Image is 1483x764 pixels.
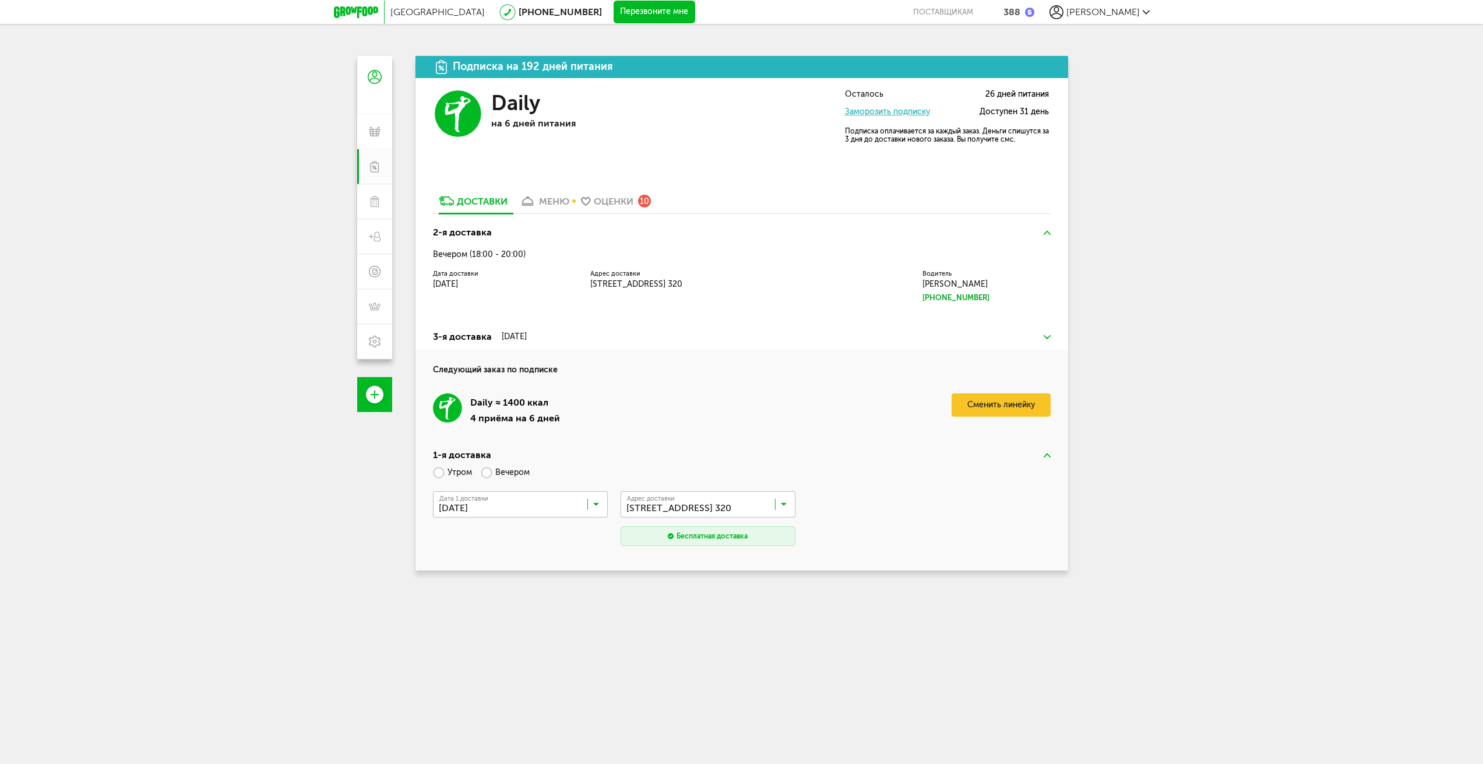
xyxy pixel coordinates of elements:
p: на 6 дней питания [491,118,660,129]
h3: Daily [491,90,541,115]
span: Доступен 31 день [980,108,1049,117]
label: Дата доставки [433,271,573,277]
label: Водитель [922,271,1051,277]
span: 26 дней питания [985,90,1049,99]
label: Вечером [481,462,530,483]
button: Перезвоните мне [614,1,695,24]
a: Доставки [433,195,513,213]
img: arrow-down-green.fb8ae4f.svg [1044,335,1051,339]
a: меню [513,195,575,213]
span: [PERSON_NAME] [922,279,988,289]
img: icon.da23462.svg [436,60,448,74]
a: [PHONE_NUMBER] [519,6,602,17]
img: arrow-up-green.5eb5f82.svg [1044,231,1051,235]
img: bonus_b.cdccf46.png [1025,8,1034,17]
a: Сменить линейку [952,393,1051,417]
a: Оценки 10 [575,195,657,213]
h4: Следующий заказ по подписке [433,350,1051,376]
div: 388 [1003,6,1020,17]
span: Адрес доставки [627,495,675,502]
div: 1-я доставка [433,448,491,462]
img: arrow-up-green.5eb5f82.svg [1044,453,1051,457]
span: Дата 1 доставки [439,495,488,502]
div: Оценки [594,196,633,207]
a: [PHONE_NUMBER] [922,292,1051,304]
div: 3-я доставка [433,330,492,344]
span: [STREET_ADDRESS] 320 [590,279,682,289]
div: Бесплатная доставка [677,531,748,541]
div: Daily ≈ 1400 ккал [470,393,560,412]
div: [DATE] [502,332,527,341]
span: [PERSON_NAME] [1066,6,1140,17]
div: 4 приёма на 6 дней [470,412,560,425]
div: 10 [638,195,651,207]
label: Утром [433,462,472,483]
div: 2-я доставка [433,226,492,240]
span: [DATE] [433,279,458,289]
div: меню [539,196,569,207]
label: Адрес доставки [590,271,748,277]
span: [GEOGRAPHIC_DATA] [390,6,485,17]
div: Вечером (18:00 - 20:00) [433,250,1051,259]
a: Заморозить подписку [845,107,930,117]
p: Подписка оплачивается за каждый заказ. Деньги спишутся за 3 дня до доставки нового заказа. Вы пол... [845,127,1049,143]
span: Осталось [845,90,883,99]
div: Подписка на 192 дней питания [453,61,613,72]
div: Доставки [457,196,508,207]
